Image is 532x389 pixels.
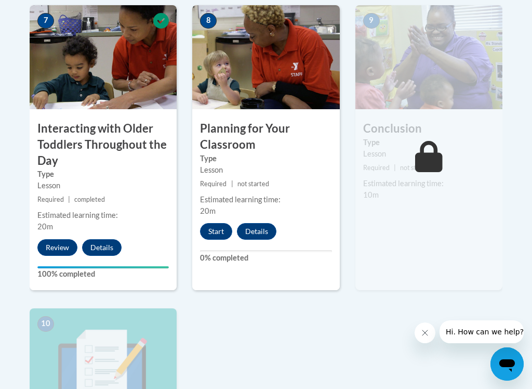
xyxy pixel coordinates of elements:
label: Type [200,153,331,164]
label: 100% completed [37,268,169,280]
label: Type [37,168,169,180]
div: Estimated learning time: [37,210,169,221]
label: 0% completed [200,252,331,264]
iframe: Message from company [440,320,524,343]
div: Your progress [37,266,169,268]
span: Required [363,164,390,172]
span: | [231,180,233,188]
span: not started [400,164,432,172]
span: | [68,196,70,203]
span: 10 [37,316,54,332]
button: Details [82,239,122,256]
span: 7 [37,13,54,29]
h3: Planning for Your Classroom [192,121,339,153]
span: 8 [200,13,217,29]
img: Course Image [355,5,502,109]
div: Estimated learning time: [200,194,331,205]
span: 10m [363,190,379,199]
span: completed [74,196,105,203]
iframe: Button to launch messaging window [490,347,524,381]
button: Start [200,223,232,240]
div: Estimated learning time: [363,178,495,189]
img: Course Image [192,5,339,109]
span: not started [237,180,269,188]
span: Required [200,180,227,188]
div: Lesson [200,164,331,176]
span: 20m [37,222,53,231]
button: Review [37,239,77,256]
h3: Interacting with Older Toddlers Throughout the Day [30,121,177,168]
label: Type [363,137,495,148]
span: Required [37,196,64,203]
img: Course Image [30,5,177,109]
button: Details [237,223,276,240]
span: | [394,164,396,172]
span: 9 [363,13,380,29]
iframe: Close message [415,322,435,343]
h3: Conclusion [355,121,502,137]
div: Lesson [37,180,169,191]
span: 20m [200,206,216,215]
div: Lesson [363,148,495,160]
